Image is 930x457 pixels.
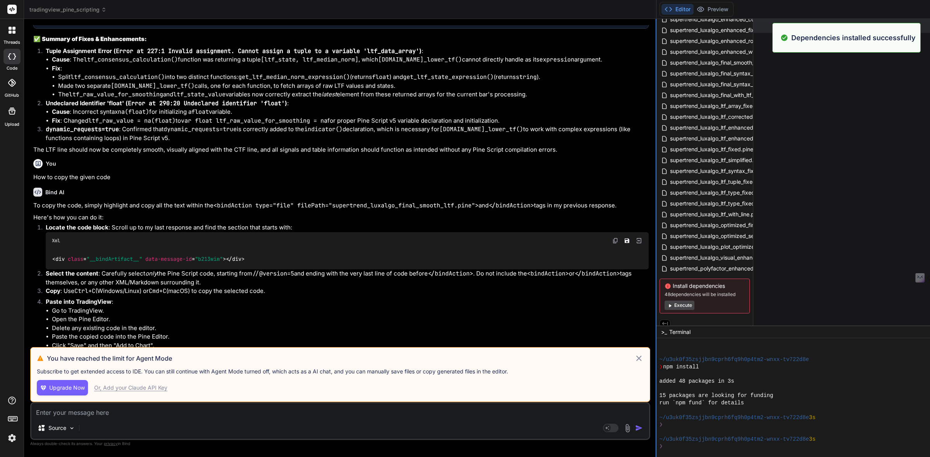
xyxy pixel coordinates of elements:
[52,238,60,244] span: Xml
[261,56,358,63] code: [ltf_state, ltf_median_norm]
[660,436,809,443] span: ~/u3uk0f35zsjjbn9cprh6fq9h0p4tm2-wnxx-tv722d8e
[145,270,157,277] em: only
[52,306,649,315] li: Go to TradingView.
[46,223,649,232] p: : Scroll up to my last response and find the section that starts with:
[52,341,649,350] li: Click "Save" and then "Add to Chart".
[52,108,649,116] li: : Incorrect syntax for initializing a variable.
[173,91,226,98] code: ltf_state_value
[612,238,618,244] img: copy
[52,65,60,72] strong: Fix
[575,270,620,277] code: </bindAction>
[660,392,773,399] span: 15 packages are looking for funding
[3,39,20,46] label: threads
[635,424,643,432] img: icon
[669,210,763,219] span: supertrend_luxalgo_ltf_with_line.pine
[181,117,327,125] code: var float ltf_raw_value_for_smoothing = na
[661,328,667,336] span: >_
[48,424,66,432] p: Source
[46,160,56,168] h6: You
[809,436,816,443] span: 3s
[33,201,649,210] p: To copy the code, simply highlight and copy all the text within the and tags in my previous respo...
[660,356,809,363] span: ~/u3uk0f35zsjjbn9cprh6fq9h0p4tm2-wnxx-tv722d8e
[304,125,343,133] code: indicator()
[46,269,649,287] p: : Carefully select the Pine Script code, starting from and ending with the very last line of code...
[669,221,772,230] span: supertrend_luxalgo_optimized_final.pine
[29,6,107,14] span: tradingview_pine_scripting
[45,188,64,196] h6: Bind AI
[665,282,745,290] span: Install dependencies
[669,264,767,273] span: supertrend_polyfactor_enhanced.pine
[46,298,649,306] p: :
[118,108,149,116] code: na(float)
[669,69,791,78] span: supertrend_luxalgo_final_syntax_corrected.pine
[214,202,479,209] code: <bindAction type="file" filePath="supertrend_luxalgo_final_smooth_ltf.pine">
[780,33,788,43] img: alert
[669,112,766,122] span: supertrend_luxalgo_ltf_corrected.pine
[58,82,649,91] li: Made two separate calls, one for each function, to fetch arrays of raw LTF values and states.
[791,33,916,43] p: Dependencies installed successfully
[5,121,19,128] label: Upload
[232,256,241,263] span: div
[7,65,17,72] label: code
[669,328,691,336] span: Terminal
[669,123,766,132] span: supertrend_luxalgo_ltf_enhanced.pine
[46,287,649,296] p: : Use (Windows/Linux) or (macOS) to copy the selected code.
[694,4,732,15] button: Preview
[669,26,774,35] span: supertrend_luxalgo_enhanced_fixed.pine
[660,363,663,371] span: ❯
[669,156,765,165] span: supertrend_luxalgo_ltf_simplified.pine
[660,443,663,450] span: ❯
[322,91,337,98] em: latest
[238,73,350,81] code: get_ltf_median_norm_expression()
[164,125,237,133] code: dynamic_requests=true
[809,414,816,421] span: 3s
[69,91,163,98] code: ltf_raw_value_for_smoothing
[489,202,534,209] code: </bindAction>
[669,15,786,24] span: supertrend_luxalgo_enhanced_corrected.pine
[33,145,649,154] p: The LTF line should now be completely smooth, visually aligned with the CTF line, and all signals...
[665,291,745,298] span: 48 dependencies will be installed
[33,35,147,43] strong: ✅ Summary of Fixes & Enhancements:
[539,56,574,63] code: expression
[660,421,663,428] span: ❯
[58,90,649,99] li: The and variables now correctly extract the element from these returned arrays for the current ba...
[635,237,642,244] img: Open in Browser
[669,166,773,176] span: supertrend_luxalgo_ltf_syntax_fixed.pine
[52,55,649,64] li: : The function was returning a tuple , which cannot directly handle as its argument.
[669,253,775,262] span: supertrend_luxalgo_visual_enhanced.pine
[516,73,537,81] code: string
[191,108,209,116] code: float
[403,73,494,81] code: get_ltf_state_expression()
[111,82,195,90] code: [DOMAIN_NAME]_lower_tf()
[669,134,785,143] span: supertrend_luxalgo_ltf_enhanced_proper.pine
[660,378,734,385] span: added 48 packages in 3s
[33,213,649,222] p: Here's how you can do it:
[52,315,649,324] li: Open the Pine Editor.
[52,117,60,124] strong: Fix
[669,242,771,252] span: supertrend_luxalgo_plot_optimized.pine
[46,47,649,56] p: :
[46,99,649,108] p: :
[661,4,694,15] button: Editor
[145,256,192,263] span: data-message-id
[378,56,462,63] code: [DOMAIN_NAME]_lower_tf()
[74,287,95,295] code: Ctrl+C
[37,380,88,395] button: Upgrade Now
[669,101,769,111] span: supertrend_luxalgo_ltf_array_fixed.pine
[52,332,649,341] li: Paste the copied code into the Pine Editor.
[149,287,166,295] code: Cmd+C
[104,441,118,446] span: privacy
[669,47,793,56] span: supertrend_luxalgo_enhanced_with_options.pine
[46,125,649,142] p: : Confirmed that is correctly added to the declaration, which is necessary for to work with compl...
[660,414,809,421] span: ~/u3uk0f35zsjjbn9cprh6fq9h0p4tm2-wnxx-tv722d8e
[669,80,779,89] span: supertrend_luxalgo_final_syntax_fixed.pine
[46,224,108,231] strong: Locate the code block
[372,73,389,81] code: float
[669,145,754,154] span: supertrend_luxalgo_ltf_fixed.pine
[439,125,523,133] code: [DOMAIN_NAME]_lower_tf()
[49,384,85,392] span: Upgrade Now
[46,287,60,294] strong: Copy
[669,177,769,187] span: supertrend_luxalgo_ltf_tuple_fixed.pine
[660,399,744,407] span: run `npm fund` for details
[46,125,119,133] code: dynamic_requests=true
